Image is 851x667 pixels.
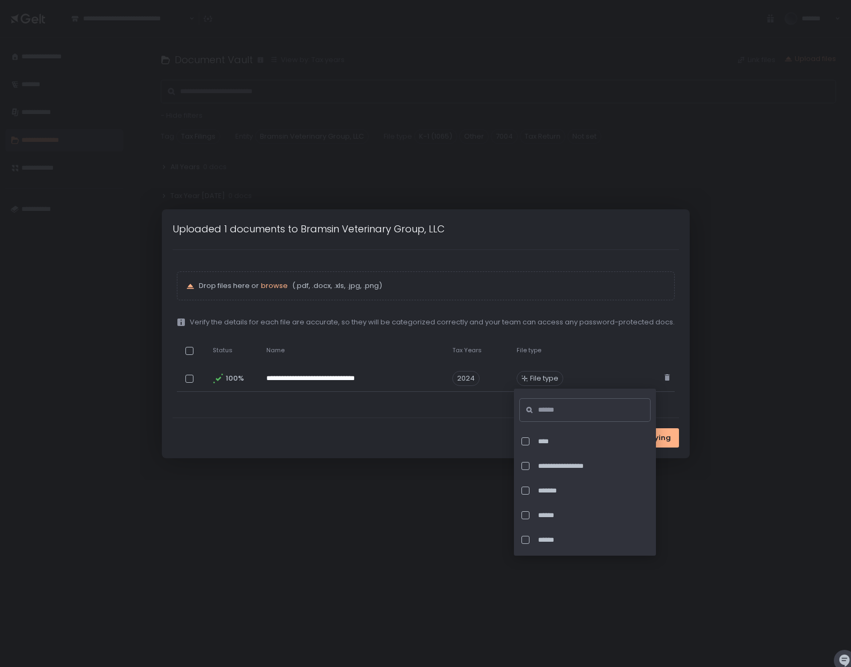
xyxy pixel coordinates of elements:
span: Verify the details for each file are accurate, so they will be categorized correctly and your tea... [190,317,675,327]
span: 2024 [452,371,480,386]
button: browse [261,281,288,291]
span: Name [266,346,285,354]
span: 100% [226,374,243,383]
span: (.pdf, .docx, .xls, .jpg, .png) [290,281,382,291]
p: Drop files here or [199,281,666,291]
span: Status [213,346,233,354]
span: File type [517,346,541,354]
span: File type [530,374,558,383]
span: Tax Years [452,346,482,354]
h1: Uploaded 1 documents to Bramsin Veterinary Group, LLC [173,222,445,236]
